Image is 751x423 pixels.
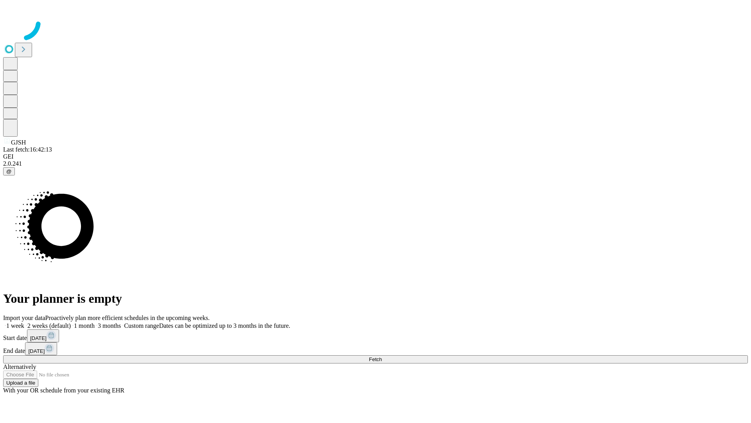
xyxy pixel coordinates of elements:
[25,342,57,355] button: [DATE]
[369,356,382,362] span: Fetch
[27,329,59,342] button: [DATE]
[3,363,36,370] span: Alternatively
[11,139,26,146] span: GJSH
[45,315,210,321] span: Proactively plan more efficient schedules in the upcoming weeks.
[3,167,15,175] button: @
[3,160,748,167] div: 2.0.241
[3,315,45,321] span: Import your data
[3,342,748,355] div: End date
[28,348,45,354] span: [DATE]
[3,387,124,394] span: With your OR schedule from your existing EHR
[3,291,748,306] h1: Your planner is empty
[3,379,38,387] button: Upload a file
[159,322,290,329] span: Dates can be optimized up to 3 months in the future.
[98,322,121,329] span: 3 months
[3,146,52,153] span: Last fetch: 16:42:13
[27,322,71,329] span: 2 weeks (default)
[6,168,12,174] span: @
[124,322,159,329] span: Custom range
[6,322,24,329] span: 1 week
[3,355,748,363] button: Fetch
[30,335,47,341] span: [DATE]
[3,153,748,160] div: GEI
[3,329,748,342] div: Start date
[74,322,95,329] span: 1 month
